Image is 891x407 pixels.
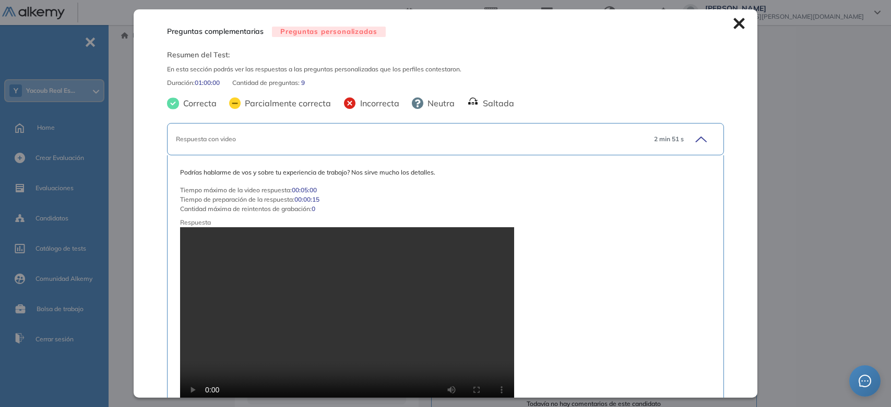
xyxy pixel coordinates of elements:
span: Respuesta [180,218,658,227]
span: message [859,375,871,387]
span: Tiempo máximo de la video respuesta : [180,186,292,195]
span: Neutra [423,97,455,109]
span: 9 [301,78,305,88]
span: 0 [312,204,315,214]
span: 00:00:15 [294,195,319,204]
span: Correcta [179,97,217,109]
span: Cantidad de preguntas: [232,78,301,88]
span: Resumen del Test: [167,50,724,60]
span: Saltada [479,97,514,109]
span: 2 min 51 s [654,134,684,144]
span: Parcialmente correcta [241,97,331,109]
span: Duración : [167,78,195,88]
span: 00:05:00 [292,186,317,195]
div: Respuesta con video [176,134,646,144]
span: Cantidad máxima de reintentos de grabación : [180,204,312,214]
span: Preguntas complementarias [167,26,264,37]
span: Preguntas personalizadas [272,27,386,38]
span: Podrías hablarme de vos y sobre tu experiencia de trabajo? Nos sirve mucho los detalles. [180,168,711,177]
span: En esta sección podrás ver las respuestas a las preguntas personalizadas que los perfiles contest... [167,65,724,74]
span: Tiempo de preparación de la respuesta : [180,195,294,204]
span: 01:00:00 [195,78,220,88]
span: Incorrecta [356,97,399,109]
